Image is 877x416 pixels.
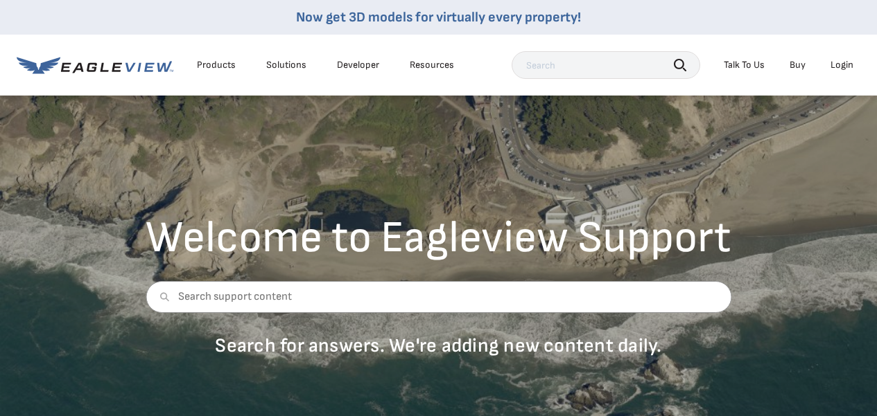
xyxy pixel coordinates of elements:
[146,281,731,313] input: Search support content
[724,59,765,71] div: Talk To Us
[296,9,581,26] a: Now get 3D models for virtually every property!
[146,216,731,260] h2: Welcome to Eagleview Support
[146,334,731,358] p: Search for answers. We're adding new content daily.
[197,59,236,71] div: Products
[266,59,306,71] div: Solutions
[512,51,700,79] input: Search
[410,59,454,71] div: Resources
[337,59,379,71] a: Developer
[790,59,806,71] a: Buy
[831,59,853,71] div: Login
